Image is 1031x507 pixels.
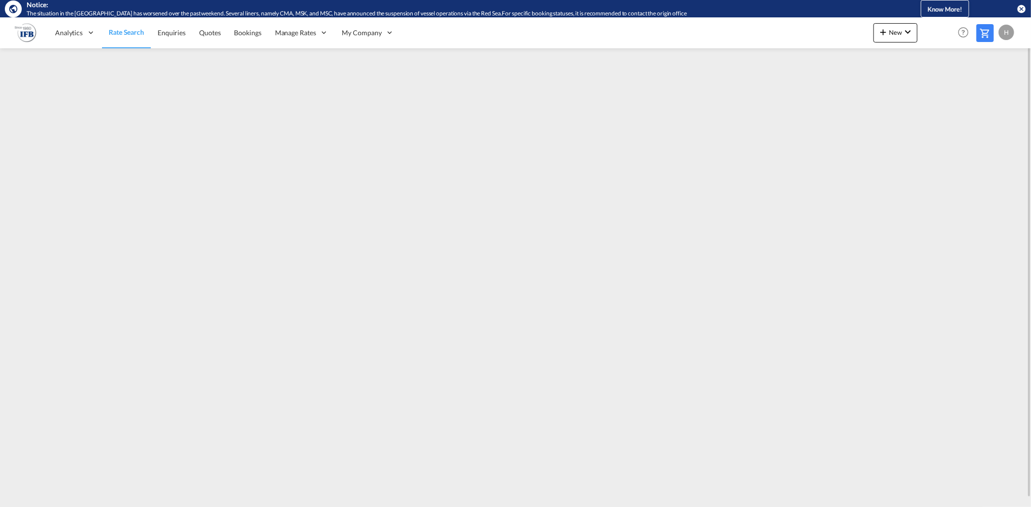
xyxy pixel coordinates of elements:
button: icon-close-circle [1016,4,1026,14]
md-icon: icon-chevron-down [902,26,914,38]
a: Bookings [228,17,268,48]
span: Bookings [234,28,261,37]
span: Analytics [55,28,83,38]
span: Rate Search [109,28,144,36]
span: Quotes [199,28,220,37]
div: Manage Rates [268,17,335,48]
a: Rate Search [102,17,151,48]
button: icon-plus 400-fgNewicon-chevron-down [873,23,917,42]
md-icon: icon-plus 400-fg [877,26,889,38]
span: Enquiries [158,28,186,37]
span: My Company [342,28,382,38]
div: H [999,25,1014,40]
div: My Company [335,17,401,48]
div: Help [955,24,976,42]
span: New [877,28,914,36]
div: The situation in the Red Sea has worsened over the past weekend. Several liners, namely CMA, MSK,... [27,10,873,18]
span: Help [955,24,972,41]
md-icon: icon-earth [9,4,18,14]
span: Know More! [928,5,962,13]
span: Manage Rates [275,28,316,38]
a: Quotes [192,17,227,48]
div: Analytics [48,17,102,48]
a: Enquiries [151,17,192,48]
img: b628ab10256c11eeb52753acbc15d091.png [15,22,36,43]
